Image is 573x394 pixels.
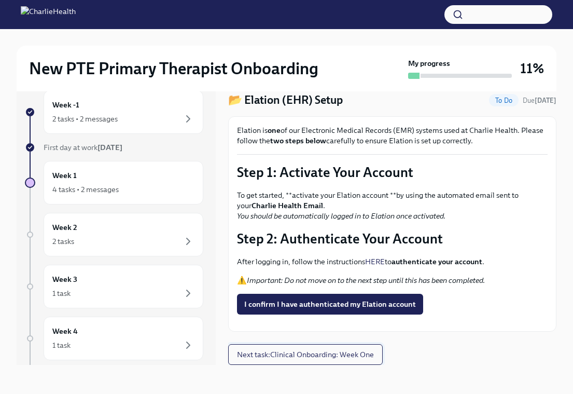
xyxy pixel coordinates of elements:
[52,325,78,337] h6: Week 4
[237,349,374,360] span: Next task : Clinical Onboarding: Week One
[25,265,203,308] a: Week 31 task
[228,92,343,108] h4: 📂 Elation (EHR) Setup
[228,344,383,365] button: Next task:Clinical Onboarding: Week One
[25,213,203,256] a: Week 22 tasks
[237,163,548,182] p: Step 1: Activate Your Account
[52,222,77,233] h6: Week 2
[237,125,548,146] p: Elation is of our Electronic Medical Records (EMR) systems used at Charlie Health. Please follow ...
[251,201,323,210] strong: Charlie Health Email
[247,276,485,285] em: Important: Do not move on to the next step until this has been completed.
[237,229,548,248] p: Step 2: Authenticate Your Account
[237,275,548,286] p: ⚠️
[52,184,119,195] div: 4 tasks • 2 messages
[97,143,122,152] strong: [DATE]
[523,96,556,105] span: September 26th, 2025 07:00
[25,317,203,360] a: Week 41 task
[365,257,385,266] a: HERE
[237,294,423,315] button: I confirm I have authenticated my Elation account
[244,299,416,309] span: I confirm I have authenticated my Elation account
[535,97,556,104] strong: [DATE]
[523,97,556,104] span: Due
[237,211,445,221] em: You should be automatically logged in to Elation once activated.
[237,190,548,221] p: To get started, **activate your Elation account **by using the automated email sent to your .
[268,126,281,135] strong: one
[408,58,450,69] strong: My progress
[392,257,482,266] strong: authenticate your account
[52,340,71,350] div: 1 task
[25,90,203,134] a: Week -12 tasks • 2 messages
[52,236,74,247] div: 2 tasks
[270,136,326,145] strong: two steps below
[25,142,203,153] a: First day at work[DATE]
[520,59,544,78] h3: 11%
[44,143,122,152] span: First day at work
[52,288,71,298] div: 1 task
[29,58,318,79] h2: New PTE Primary Therapist Onboarding
[21,6,76,23] img: CharlieHealth
[52,274,77,285] h6: Week 3
[237,256,548,267] p: After logging in, follow the instructions to .
[25,161,203,205] a: Week 14 tasks • 2 messages
[52,170,77,181] h6: Week 1
[489,97,519,104] span: To Do
[52,114,118,124] div: 2 tasks • 2 messages
[52,99,79,111] h6: Week -1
